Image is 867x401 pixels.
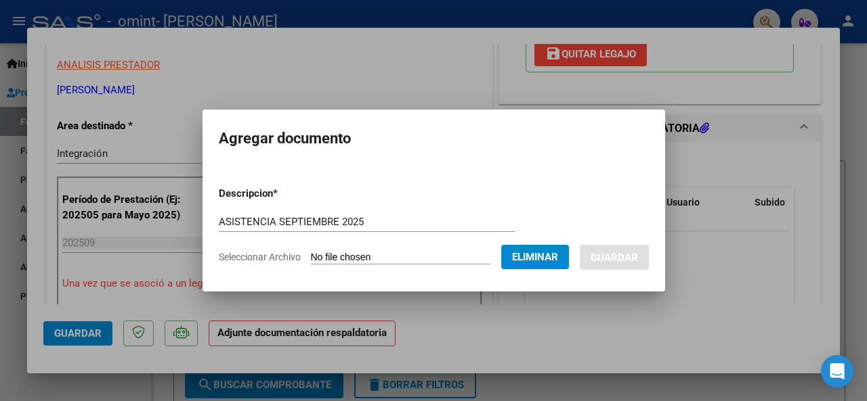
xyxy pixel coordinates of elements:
[219,126,649,151] h2: Agregar documento
[512,251,558,263] span: Eliminar
[219,186,348,202] p: Descripcion
[821,355,853,387] div: Open Intercom Messenger
[501,245,569,269] button: Eliminar
[591,252,638,264] span: Guardar
[580,245,649,270] button: Guardar
[219,252,301,262] span: Seleccionar Archivo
